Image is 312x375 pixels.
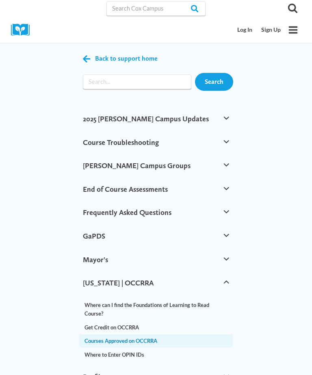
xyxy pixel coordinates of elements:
[233,22,257,37] a: Log In
[257,22,285,37] a: Sign Up
[79,334,233,348] a: Courses Approved on OCCRRA
[79,201,233,224] button: Frequently Asked Questions
[11,24,35,36] img: Cox Campus
[79,131,233,154] button: Course Troubleshooting
[79,154,233,178] button: [PERSON_NAME] Campus Groups
[79,271,233,295] button: [US_STATE] | OCCRRA
[233,22,285,37] nav: Secondary Mobile Navigation
[83,75,191,89] input: Search input
[79,107,233,131] button: 2025 [PERSON_NAME] Campus Updates
[95,55,158,62] span: Back to support home
[83,75,191,89] form: Search form
[195,73,233,91] input: Search
[79,248,233,272] button: Mayor's
[83,53,158,65] a: Back to support home
[285,22,301,38] button: Open menu
[106,1,206,16] input: Search Cox Campus
[79,178,233,201] button: End of Course Assessments
[79,298,233,320] a: Where can I find the Foundations of Learning to Read Course?
[79,224,233,248] button: GaPDS
[79,320,233,334] a: Get Credit on OCCRRA
[79,348,233,362] a: Where to Enter OPIN IDs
